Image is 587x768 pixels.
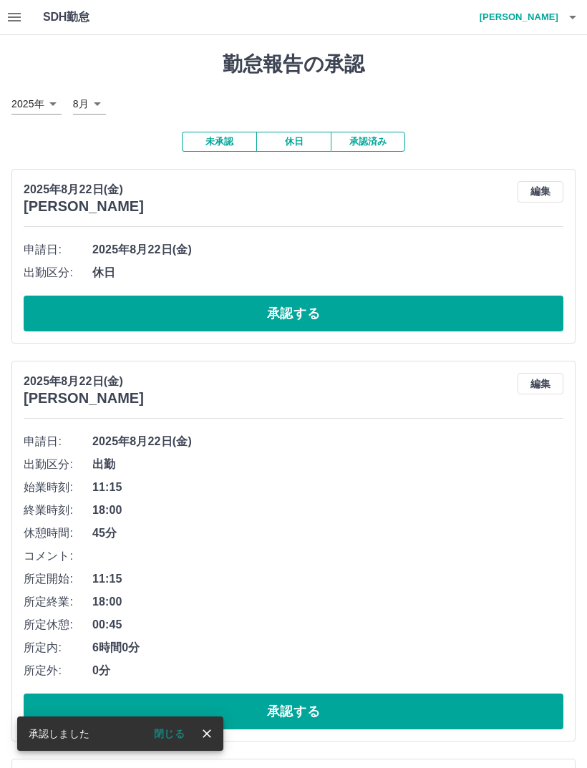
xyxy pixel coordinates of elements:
button: 承認済み [331,132,405,152]
span: 所定内: [24,639,92,656]
div: 2025年 [11,94,62,115]
span: 2025年8月22日(金) [92,241,563,258]
button: 閉じる [142,723,196,744]
span: 休憩時間: [24,525,92,542]
h3: [PERSON_NAME] [24,390,144,407]
div: 承認しました [29,721,89,747]
span: 終業時刻: [24,502,92,519]
span: 休日 [92,264,563,281]
span: 申請日: [24,241,92,258]
p: 2025年8月22日(金) [24,181,144,198]
span: 45分 [92,525,563,542]
button: 承認する [24,296,563,331]
button: close [196,723,218,744]
span: 2025年8月22日(金) [92,433,563,450]
span: 11:15 [92,570,563,588]
span: 始業時刻: [24,479,92,496]
button: 編集 [518,181,563,203]
p: 2025年8月22日(金) [24,373,144,390]
span: 所定終業: [24,593,92,611]
button: 未承認 [182,132,256,152]
button: 承認する [24,694,563,729]
span: 出勤 [92,456,563,473]
span: 出勤区分: [24,456,92,473]
span: 0分 [92,662,563,679]
div: 8月 [73,94,106,115]
h3: [PERSON_NAME] [24,198,144,215]
h1: 勤怠報告の承認 [11,52,576,77]
span: コメント: [24,548,92,565]
button: 編集 [518,373,563,394]
span: 18:00 [92,502,563,519]
span: 所定休憩: [24,616,92,633]
span: 出勤区分: [24,264,92,281]
span: 6時間0分 [92,639,563,656]
span: 所定開始: [24,570,92,588]
button: 休日 [256,132,331,152]
span: 所定外: [24,662,92,679]
span: 18:00 [92,593,563,611]
span: 00:45 [92,616,563,633]
span: 11:15 [92,479,563,496]
span: 申請日: [24,433,92,450]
